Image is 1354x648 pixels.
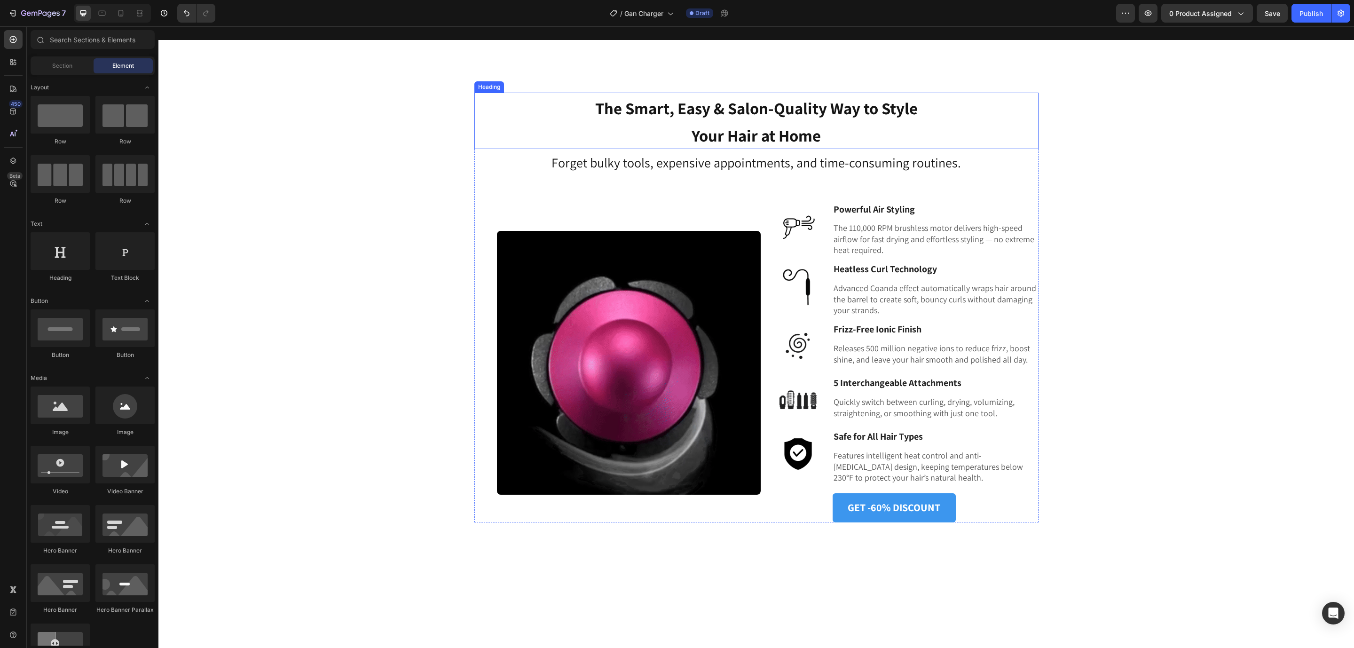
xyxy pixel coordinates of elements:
[31,428,90,436] div: Image
[616,351,663,397] img: gempages_498748544581108509-6ce18317-6da9-4ffd-b5e2-cc52a5a6a8eb.png
[616,177,663,223] img: gempages_498748544581108509-5c5294e2-a853-4afe-9095-806d7de3c3f0.png
[140,371,155,386] span: Toggle open
[95,546,155,555] div: Hero Banner
[674,467,797,496] a: GET -60% DISCOUNT
[52,62,72,70] span: Section
[31,546,90,555] div: Hero Banner
[689,474,782,488] strong: GET -60% DISCOUNT
[31,297,48,305] span: Button
[675,350,803,363] strong: 5 Interchangeable Attachments
[9,100,23,108] div: 450
[140,293,155,308] span: Toggle open
[140,80,155,95] span: Toggle open
[1161,4,1253,23] button: 0 product assigned
[316,123,880,150] h3: Forget bulky tools, expensive appointments, and time-consuming routines.
[318,56,344,65] div: Heading
[95,606,155,614] div: Hero Banner Parallax
[158,26,1354,648] iframe: Design area
[31,83,49,92] span: Layout
[675,424,879,457] p: Features intelligent heat control and anti-[MEDICAL_DATA] design, keeping temperatures below 230°...
[616,237,663,284] img: gempages_498748544581108509-b69a7e02-a1d7-42c8-b4bb-7ce044c4704a.png
[675,370,879,392] p: Quickly switch between curling, drying, volumizing, straightening, or smoothing with just one tool.
[4,4,70,23] button: 7
[31,197,90,205] div: Row
[675,196,879,229] p: The 110,000 RPM brushless motor delivers high-speed airflow for fast drying and effortless stylin...
[675,297,763,309] strong: Frizz-Free Ionic Finish
[7,172,23,180] div: Beta
[437,71,759,120] strong: The Smart, Easy & Salon-Quality Way to Style Your Hair at Home
[1322,602,1345,624] div: Open Intercom Messenger
[31,274,90,282] div: Heading
[95,428,155,436] div: Image
[1299,8,1323,18] div: Publish
[31,351,90,359] div: Button
[675,256,879,289] p: Advanced Coanda effect automatically wraps hair around the barrel to create soft, bouncy curls wi...
[1169,8,1232,18] span: 0 product assigned
[338,205,602,468] img: gempages_498748544581108509-7f1bdcd9-8a08-4a83-ab23-f4d58288c4ce.webp
[62,8,66,19] p: 7
[620,8,622,18] span: /
[31,30,155,49] input: Search Sections & Elements
[695,9,709,17] span: Draft
[95,137,155,146] div: Row
[1291,4,1331,23] button: Publish
[624,8,663,18] span: Gan Charger
[31,606,90,614] div: Hero Banner
[112,62,134,70] span: Element
[95,351,155,359] div: Button
[95,274,155,282] div: Text Block
[95,197,155,205] div: Row
[616,297,663,344] img: gempages_498748544581108509-a4001456-c3df-43c1-af2d-1f1d2291e36e.png
[616,404,663,451] img: gempages_498748544581108509-3eb6fc97-82cc-4e92-9453-9be0fa3bec40.png
[31,220,42,228] span: Text
[31,137,90,146] div: Row
[31,487,90,496] div: Video
[140,216,155,231] span: Toggle open
[31,374,47,382] span: Media
[177,4,215,23] div: Undo/Redo
[675,177,756,189] span: Powerful Air Styling
[675,316,879,339] p: Releases 500 million negative ions to reduce frizz, boost shine, and leave your hair smooth and p...
[675,237,779,249] strong: Heatless Curl Technology
[1257,4,1288,23] button: Save
[1265,9,1280,17] span: Save
[675,404,764,416] strong: Safe for All Hair Types
[95,487,155,496] div: Video Banner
